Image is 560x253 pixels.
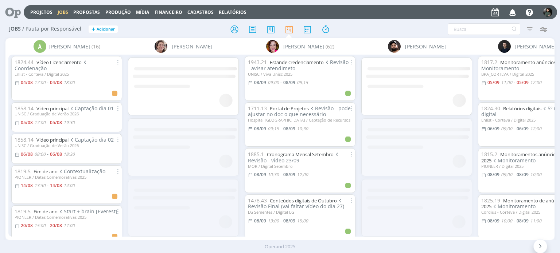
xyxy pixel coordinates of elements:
[405,43,446,50] span: [PERSON_NAME]
[47,80,48,85] span: -
[266,40,279,53] img: B
[63,222,75,229] span: 17:00
[248,197,267,204] span: 1478.43
[530,126,541,132] : 12:00
[58,168,105,175] span: Contextualização
[185,9,216,15] button: Cadastros
[481,151,497,158] span: 1815.2
[254,218,266,224] : 08/09
[283,79,295,86] : 08/09
[487,171,499,178] : 08/09
[28,9,55,15] button: Projetos
[47,183,48,188] span: -
[49,43,90,50] span: [PERSON_NAME]
[267,151,334,158] a: Cronograma Mensal Setembro
[187,9,214,15] span: Cadastros
[248,59,349,72] span: Revisão - avisar atendimeto
[21,119,33,126] span: 05/08
[50,222,62,229] span: 20/08
[248,151,340,164] span: Revisão - vídeo 23/09
[22,26,81,32] span: / Pauta por Responsável
[36,59,82,66] a: Vídeo Licenciamento
[248,210,352,214] div: LG Sementes / Digital LG
[481,197,500,204] span: 1825.19
[283,218,295,224] : 08/09
[15,105,34,112] span: 1858.14
[47,120,48,125] span: -
[297,126,308,132] : 10:30
[517,126,529,132] : 06/09
[34,40,46,53] div: A
[498,40,511,53] img: C
[92,43,100,50] span: (16)
[69,136,114,143] span: Captação dia 02
[283,43,324,50] span: [PERSON_NAME]
[152,9,184,15] button: Financeiro
[297,79,308,86] : 09:15
[268,126,279,132] : 09:15
[248,118,352,122] div: Hospital [GEOGRAPHIC_DATA] / Captação de Recursos
[105,9,131,15] a: Produção
[501,218,512,224] : 10:00
[15,215,119,220] div: PIONEER / Datas Comemorativas 2025
[283,126,295,132] : 08/09
[134,9,151,15] button: Mídia
[50,119,62,126] span: 05/08
[89,25,118,33] button: +Adicionar
[15,72,119,76] div: Enlist - Corteva / Digital 2025
[270,105,309,112] a: Portal de Projetos
[34,208,58,215] a: Fim de ano
[15,59,34,66] span: 1824.44
[50,151,62,157] span: 06/08
[15,143,119,148] div: UNISC / Graduação de Verão 2026
[55,9,70,15] button: Jobs
[58,208,117,215] span: Start + brain [Everest]
[515,43,556,50] span: [PERSON_NAME]
[487,218,499,224] : 08/09
[248,197,344,210] span: Revisão Final (vai faltar vídeo do dia 27)
[491,203,536,210] span: Monitoramento
[34,168,58,175] a: Fim de ano
[448,23,520,35] input: Busca
[136,9,149,15] a: Mídia
[248,151,264,158] span: 1885.1
[21,79,33,86] span: 04/08
[248,164,352,169] div: MOR / Digital Setembro
[283,171,295,178] : 08/09
[155,40,167,53] img: A
[503,105,541,112] a: Relatórios digitais
[30,9,52,15] a: Projetos
[47,152,48,157] span: -
[36,105,69,112] a: Vídeo principal
[15,168,31,175] span: 1819.5
[63,182,75,189] span: 14:00
[530,171,541,178] : 10:00
[217,9,249,15] button: Relatórios
[388,40,401,53] img: B
[9,26,21,32] span: Jobs
[530,218,541,224] : 11:00
[15,111,119,116] div: UNISC / Graduação de Verão 2026
[92,25,95,33] span: +
[514,219,515,223] : -
[15,136,34,143] span: 1858.14
[280,173,282,177] : -
[501,171,512,178] : 09:00
[517,79,529,86] : 05/09
[487,79,499,86] : 05/09
[69,105,114,112] span: Captação dia 01
[50,79,62,86] span: 04/08
[481,59,497,66] span: 1817.2
[270,59,324,66] a: Estande credenciamento
[543,6,553,19] button: M
[34,182,46,189] span: 13:30
[34,79,46,86] span: 17:00
[15,59,88,72] span: Coordenação
[268,171,279,178] : 10:30
[254,79,266,86] : 08/09
[63,79,75,86] span: 18:00
[21,151,33,157] span: 06/08
[248,105,351,118] span: Revisão - pode ajustar no doc o que necessário
[73,9,100,15] span: Propostas
[97,27,115,32] span: Adicionar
